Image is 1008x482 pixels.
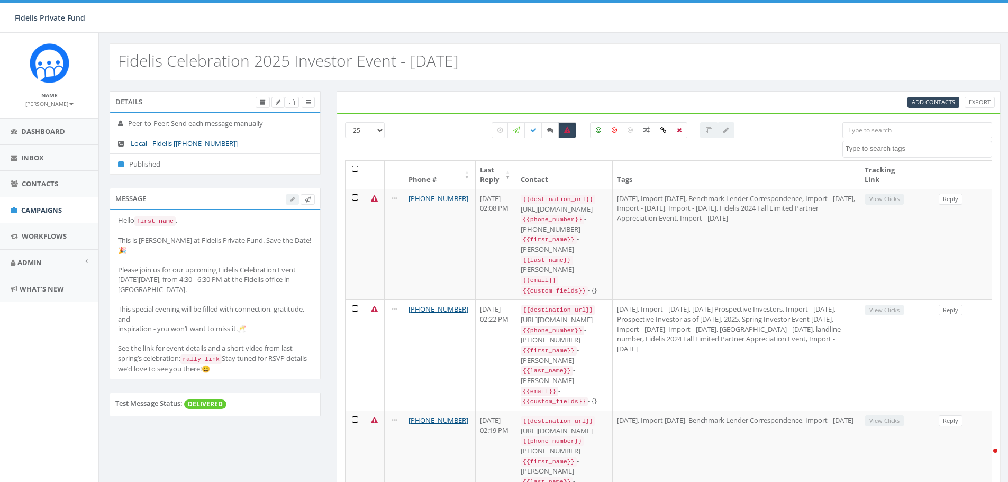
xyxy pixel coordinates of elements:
[590,122,607,138] label: Positive
[521,365,609,385] div: - [PERSON_NAME]
[408,194,468,203] a: [PHONE_NUMBER]
[184,399,226,409] span: DELIVERED
[860,161,909,189] th: Tracking Link
[846,144,992,153] textarea: Search
[521,386,609,396] div: -
[30,43,69,83] img: Rally_Corp_Icon.png
[521,366,573,376] code: {{last_name}}
[655,122,672,138] label: Link Clicked
[118,52,459,69] h2: Fidelis Celebration 2025 Investor Event - [DATE]
[541,122,559,138] label: Replied
[118,215,312,374] div: Hello , This is [PERSON_NAME] at Fidelis Private Fund. Save the Date! 🎉 Please join us for our up...
[965,97,995,108] a: Export
[521,275,609,285] div: -
[521,436,584,446] code: {{phone_number}}
[521,345,609,365] div: - [PERSON_NAME]
[180,354,222,364] code: rally_link
[134,216,176,226] code: first_name
[521,304,609,324] div: - [URL][DOMAIN_NAME]
[521,286,588,296] code: {{custom_fields}}
[521,214,609,234] div: - [PHONE_NUMBER]
[521,215,584,224] code: {{phone_number}}
[22,231,67,241] span: Workflows
[972,446,997,471] iframe: Intercom live chat
[521,325,609,345] div: - [PHONE_NUMBER]
[110,113,320,134] li: Peer-to-Peer: Send each message manually
[25,100,74,107] small: [PERSON_NAME]
[110,91,321,112] div: Details
[524,122,542,138] label: Delivered
[17,258,42,267] span: Admin
[21,153,44,162] span: Inbox
[521,346,577,356] code: {{first_name}}
[110,153,320,175] li: Published
[521,195,595,204] code: {{destination_url}}
[110,188,321,209] div: Message
[276,98,280,106] span: Edit Campaign Title
[521,254,609,275] div: - [PERSON_NAME]
[638,122,656,138] label: Mixed
[476,161,516,189] th: Last Reply: activate to sort column ascending
[115,398,183,408] label: Test Message Status:
[939,305,962,316] a: Reply
[521,235,577,244] code: {{first_name}}
[939,194,962,205] a: Reply
[404,161,476,189] th: Phone #: activate to sort column ascending
[305,195,311,203] span: Send Test Message
[613,299,860,411] td: [DATE], Import - [DATE], [DATE] Prospective Investors, Import - [DATE], Prospective Investor as o...
[408,304,468,314] a: [PHONE_NUMBER]
[516,161,613,189] th: Contact
[842,122,992,138] input: Type to search
[15,13,85,23] span: Fidelis Private Fund
[521,396,609,406] div: - {}
[21,126,65,136] span: Dashboard
[671,122,687,138] label: Removed
[118,120,128,127] i: Peer-to-Peer
[476,189,516,300] td: [DATE] 02:08 PM
[521,387,558,396] code: {{email}}
[408,415,468,425] a: [PHONE_NUMBER]
[521,415,609,435] div: - [URL][DOMAIN_NAME]
[558,122,576,138] label: Bounced
[521,416,595,426] code: {{destination_url}}
[912,98,955,106] span: CSV files only
[521,194,609,214] div: - [URL][DOMAIN_NAME]
[606,122,623,138] label: Negative
[131,139,238,148] a: Local - Fidelis [[PHONE_NUMBER]]
[613,161,860,189] th: Tags
[521,435,609,456] div: - [PHONE_NUMBER]
[521,234,609,254] div: - [PERSON_NAME]
[289,98,295,106] span: Clone Campaign
[521,305,595,315] code: {{destination_url}}
[613,189,860,300] td: [DATE], Import [DATE], Benchmark Lender Correspondence, Import - [DATE], Import - [DATE], Import ...
[118,161,129,168] i: Published
[912,98,955,106] span: Add Contacts
[521,276,558,285] code: {{email}}
[521,326,584,335] code: {{phone_number}}
[25,98,74,108] a: [PERSON_NAME]
[476,299,516,411] td: [DATE] 02:22 PM
[492,122,508,138] label: Pending
[939,415,962,426] a: Reply
[22,179,58,188] span: Contacts
[521,456,609,476] div: - [PERSON_NAME]
[507,122,525,138] label: Sending
[521,457,577,467] code: {{first_name}}
[521,285,609,296] div: - {}
[907,97,959,108] a: Add Contacts
[260,98,266,106] span: Archive Campaign
[306,98,311,106] span: View Campaign Delivery Statistics
[521,256,573,265] code: {{last_name}}
[41,92,58,99] small: Name
[21,205,62,215] span: Campaigns
[521,397,588,406] code: {{custom_fields}}
[20,284,64,294] span: What's New
[622,122,639,138] label: Neutral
